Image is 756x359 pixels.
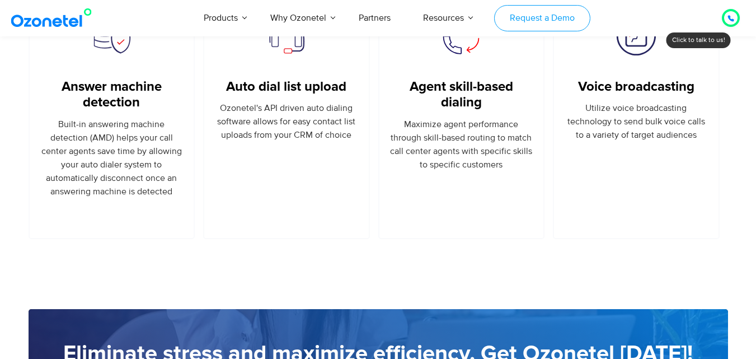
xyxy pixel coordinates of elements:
a: Voice broadcasting [578,79,694,95]
a: Auto dial list upload [226,79,346,95]
a: Agent skill-based dialing [389,79,534,111]
a: Request a Demo [494,5,590,31]
p: Built-in answering machine detection (AMD) helps your call center agents save time by allowing yo... [40,118,184,198]
p: Maximize agent performance through skill-based routing to match call center agents with specific ... [389,118,534,171]
p: Ozonetel's API driven auto dialing software allows for easy contact list uploads from your CRM of... [214,101,359,142]
p: Utilize voice broadcasting technology to send bulk voice calls to a variety of target audiences [564,101,708,142]
a: Answer machine detection [40,79,184,111]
